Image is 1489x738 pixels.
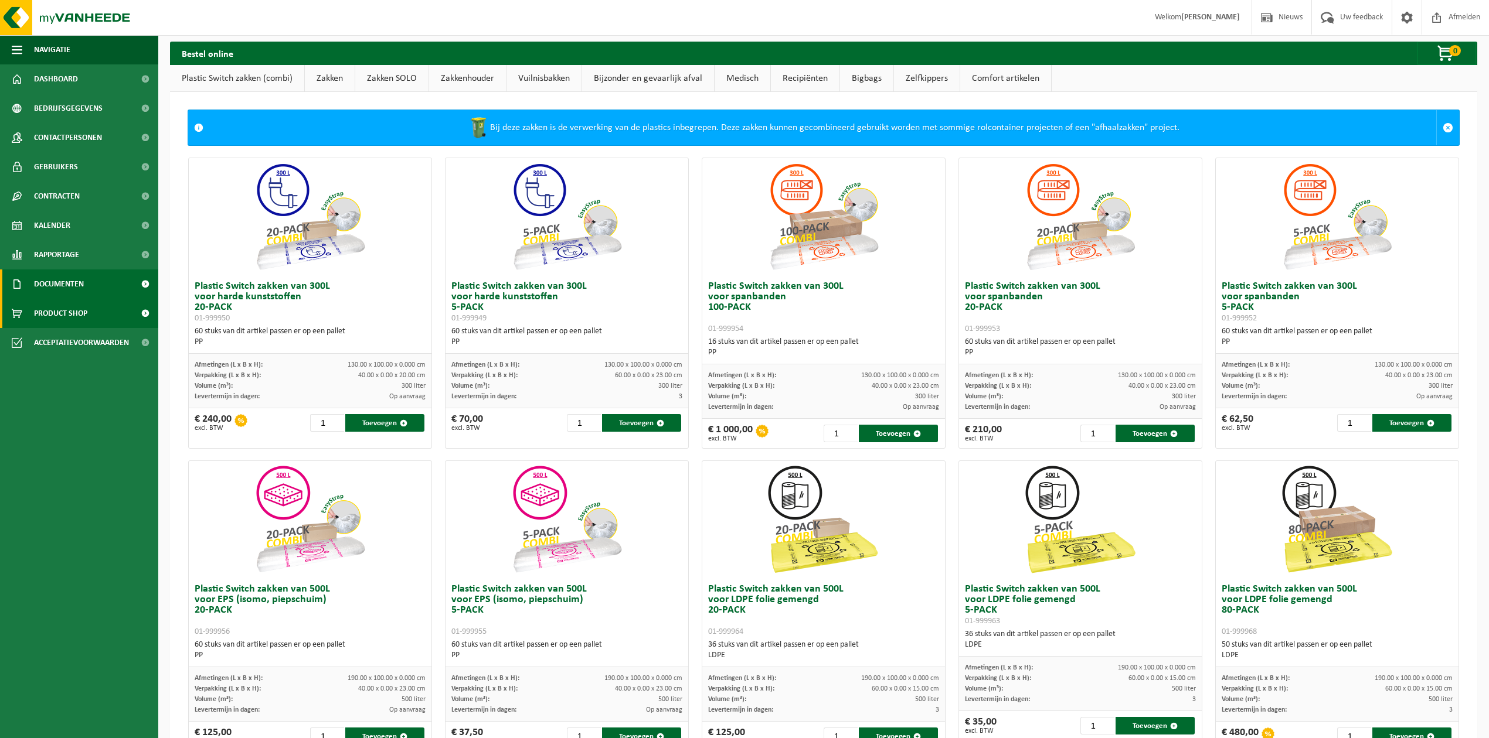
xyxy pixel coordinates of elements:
[604,361,682,368] span: 130.00 x 100.00 x 0.000 cm
[1222,372,1288,379] span: Verpakking (L x B x H):
[1128,675,1196,682] span: 60.00 x 0.00 x 15.00 cm
[195,414,232,432] div: € 240,00
[1116,425,1195,442] button: Toevoegen
[1172,393,1196,400] span: 300 liter
[34,299,87,328] span: Product Shop
[355,65,429,92] a: Zakken SOLO
[451,425,483,432] span: excl. BTW
[1222,314,1257,323] span: 01-999952
[1128,382,1196,389] span: 40.00 x 0.00 x 23.00 cm
[195,326,426,347] div: 60 stuks van dit artikel passen er op een pallet
[1222,706,1287,713] span: Levertermijn in dagen:
[965,382,1031,389] span: Verpakking (L x B x H):
[1372,414,1451,432] button: Toevoegen
[903,404,939,411] span: Op aanvraag
[451,414,483,432] div: € 70,00
[965,425,1002,442] div: € 210,00
[209,110,1436,145] div: Bij deze zakken is de verwerking van de plastics inbegrepen. Deze zakken kunnen gecombineerd gebr...
[708,281,939,334] h3: Plastic Switch zakken van 300L voor spanbanden 100-PACK
[1181,13,1240,22] strong: [PERSON_NAME]
[715,65,770,92] a: Medisch
[1080,425,1114,442] input: 1
[34,269,84,299] span: Documenten
[1172,685,1196,692] span: 500 liter
[615,372,682,379] span: 60.00 x 0.00 x 23.00 cm
[965,629,1196,650] div: 36 stuks van dit artikel passen er op een pallet
[965,372,1033,379] span: Afmetingen (L x B x H):
[708,435,753,442] span: excl. BTW
[451,706,516,713] span: Levertermijn in dagen:
[1279,461,1396,578] img: 01-999968
[1222,414,1253,432] div: € 62,50
[451,627,487,636] span: 01-999955
[708,640,939,661] div: 36 stuks van dit artikel passen er op een pallet
[965,281,1196,334] h3: Plastic Switch zakken van 300L voor spanbanden 20-PACK
[34,182,80,211] span: Contracten
[195,650,426,661] div: PP
[708,347,939,358] div: PP
[708,337,939,358] div: 16 stuks van dit artikel passen er op een pallet
[1222,281,1453,323] h3: Plastic Switch zakken van 300L voor spanbanden 5-PACK
[894,65,960,92] a: Zelfkippers
[195,372,261,379] span: Verpakking (L x B x H):
[1222,337,1453,347] div: PP
[1222,627,1257,636] span: 01-999968
[1436,110,1459,145] a: Sluit melding
[195,584,426,637] h3: Plastic Switch zakken van 500L voor EPS (isomo, piepschuim) 20-PACK
[708,706,773,713] span: Levertermijn in dagen:
[451,685,518,692] span: Verpakking (L x B x H):
[358,685,426,692] span: 40.00 x 0.00 x 23.00 cm
[1192,696,1196,703] span: 3
[1222,326,1453,347] div: 60 stuks van dit artikel passen er op een pallet
[1385,685,1453,692] span: 60.00 x 0.00 x 15.00 cm
[195,337,426,347] div: PP
[305,65,355,92] a: Zakken
[34,152,78,182] span: Gebruikers
[872,685,939,692] span: 60.00 x 0.00 x 15.00 cm
[195,685,261,692] span: Verpakking (L x B x H):
[1417,42,1476,65] button: 0
[195,361,263,368] span: Afmetingen (L x B x H):
[765,461,882,578] img: 01-999964
[1375,361,1453,368] span: 130.00 x 100.00 x 0.000 cm
[402,382,426,389] span: 300 liter
[1449,706,1453,713] span: 3
[567,414,601,432] input: 1
[604,675,682,682] span: 190.00 x 100.00 x 0.000 cm
[708,382,774,389] span: Verpakking (L x B x H):
[965,727,997,734] span: excl. BTW
[965,696,1030,703] span: Levertermijn in dagen:
[1449,45,1461,56] span: 0
[1222,685,1288,692] span: Verpakking (L x B x H):
[1118,372,1196,379] span: 130.00 x 100.00 x 0.000 cm
[708,696,746,703] span: Volume (m³):
[708,324,743,333] span: 01-999954
[708,650,939,661] div: LDPE
[170,42,245,64] h2: Bestel online
[1337,414,1371,432] input: 1
[170,65,304,92] a: Plastic Switch zakken (combi)
[1222,650,1453,661] div: LDPE
[402,696,426,703] span: 500 liter
[771,65,839,92] a: Recipiënten
[965,337,1196,358] div: 60 stuks van dit artikel passen er op een pallet
[251,158,369,275] img: 01-999950
[824,425,858,442] input: 1
[1022,158,1139,275] img: 01-999953
[965,347,1196,358] div: PP
[1080,717,1114,734] input: 1
[1222,382,1260,389] span: Volume (m³):
[34,211,70,240] span: Kalender
[345,414,424,432] button: Toevoegen
[965,584,1196,626] h3: Plastic Switch zakken van 500L voor LDPE folie gemengd 5-PACK
[1022,461,1139,578] img: 01-999963
[1385,372,1453,379] span: 40.00 x 0.00 x 23.00 cm
[861,675,939,682] span: 190.00 x 100.00 x 0.000 cm
[1222,393,1287,400] span: Levertermijn in dagen:
[1222,425,1253,432] span: excl. BTW
[708,685,774,692] span: Verpakking (L x B x H):
[679,393,682,400] span: 3
[451,393,516,400] span: Levertermijn in dagen:
[451,281,682,323] h3: Plastic Switch zakken van 300L voor harde kunststoffen 5-PACK
[840,65,893,92] a: Bigbags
